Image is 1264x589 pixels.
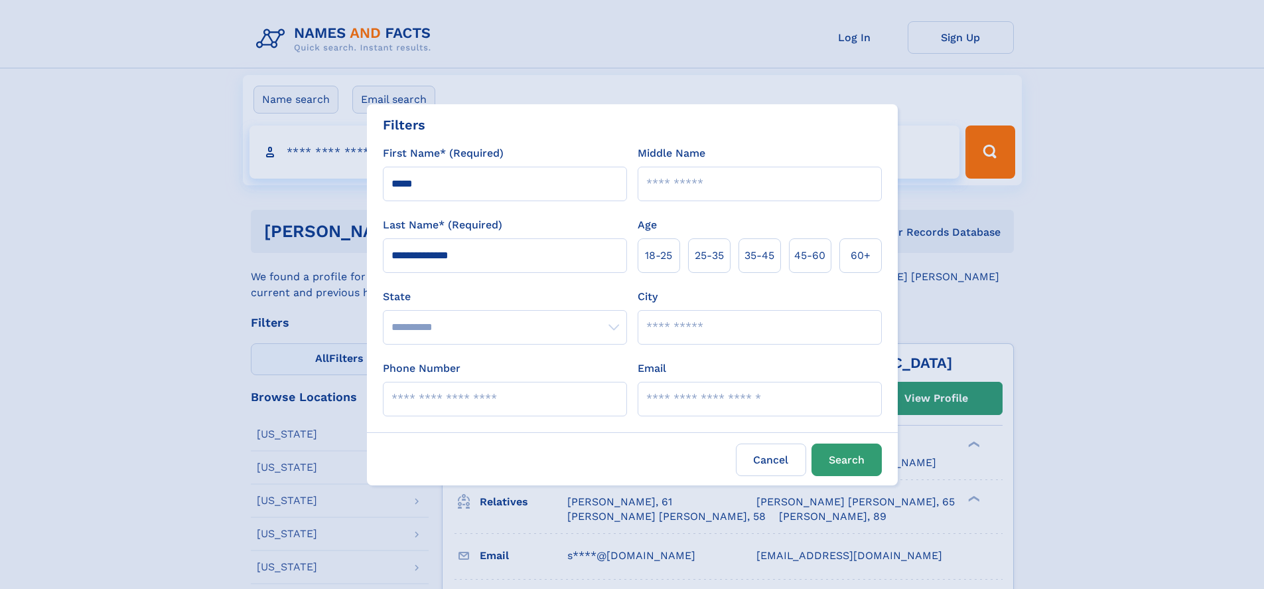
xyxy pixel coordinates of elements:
label: Age [638,217,657,233]
label: Cancel [736,444,806,476]
span: 35‑45 [744,248,774,264]
label: Phone Number [383,361,460,377]
label: State [383,289,627,305]
label: City [638,289,658,305]
label: First Name* (Required) [383,145,504,161]
button: Search [811,444,882,476]
span: 60+ [851,248,871,264]
span: 45‑60 [794,248,825,264]
span: 18‑25 [645,248,672,264]
span: 25‑35 [695,248,724,264]
div: Filters [383,115,425,135]
label: Email [638,361,666,377]
label: Middle Name [638,145,705,161]
label: Last Name* (Required) [383,217,502,233]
